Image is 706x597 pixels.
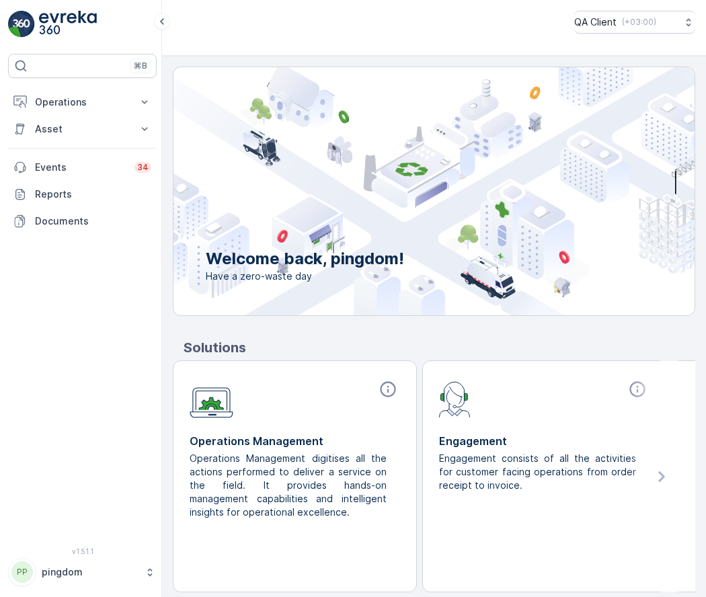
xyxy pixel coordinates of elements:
p: Operations Management [190,433,400,449]
p: Asset [35,122,130,136]
p: Engagement consists of all the activities for customer facing operations from order receipt to in... [439,452,639,492]
p: pingdom [42,565,138,579]
p: Events [35,161,126,174]
button: PPpingdom [8,558,157,586]
p: Operations Management digitises all the actions performed to deliver a service on the field. It p... [190,452,389,519]
p: 34 [137,162,149,173]
button: Asset [8,116,157,143]
button: QA Client(+03:00) [574,11,695,34]
span: Have a zero-waste day [206,270,404,283]
p: ( +03:00 ) [622,17,656,28]
img: logo [8,11,35,38]
img: module-icon [190,380,233,418]
a: Documents [8,208,157,235]
p: Operations [35,95,130,109]
p: Solutions [184,337,695,358]
img: logo_light-DOdMpM7g.png [39,11,97,38]
p: Reports [35,188,151,201]
p: Engagement [439,433,650,449]
p: QA Client [574,15,617,29]
img: module-icon [439,380,471,417]
a: Events34 [8,154,157,181]
a: Reports [8,181,157,208]
p: Welcome back, pingdom! [206,248,404,270]
span: v 1.51.1 [8,547,157,555]
p: ⌘B [134,61,147,71]
div: PP [11,561,33,583]
p: Documents [35,214,151,228]
img: city illustration [113,67,695,315]
button: Operations [8,89,157,116]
